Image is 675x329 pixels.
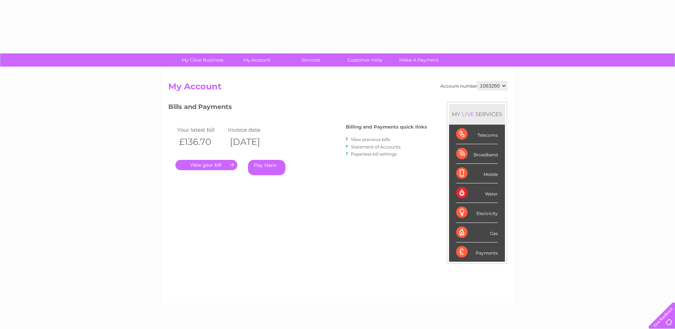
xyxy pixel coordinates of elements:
[456,125,498,144] div: Telecoms
[226,135,278,149] th: [DATE]
[226,125,278,135] td: Invoice date
[346,124,427,130] h4: Billing and Payments quick links
[173,53,232,67] a: My Clear Business
[456,203,498,223] div: Electricity
[351,144,401,150] a: Statement of Accounts
[351,151,397,157] a: Paperless bill settings
[460,111,475,117] div: LIVE
[336,53,394,67] a: Customer Help
[175,125,227,135] td: Your latest bill
[175,160,237,170] a: .
[168,82,507,95] h2: My Account
[248,160,285,175] a: Pay Here
[351,137,390,142] a: View previous bills
[456,223,498,242] div: Gas
[456,164,498,183] div: Mobile
[281,53,340,67] a: Services
[456,183,498,203] div: Water
[441,82,507,90] div: Account number
[449,104,505,124] div: MY SERVICES
[175,135,227,149] th: £136.70
[227,53,286,67] a: My Account
[456,242,498,262] div: Payments
[390,53,448,67] a: Make A Payment
[456,144,498,164] div: Broadband
[168,102,427,114] h3: Bills and Payments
